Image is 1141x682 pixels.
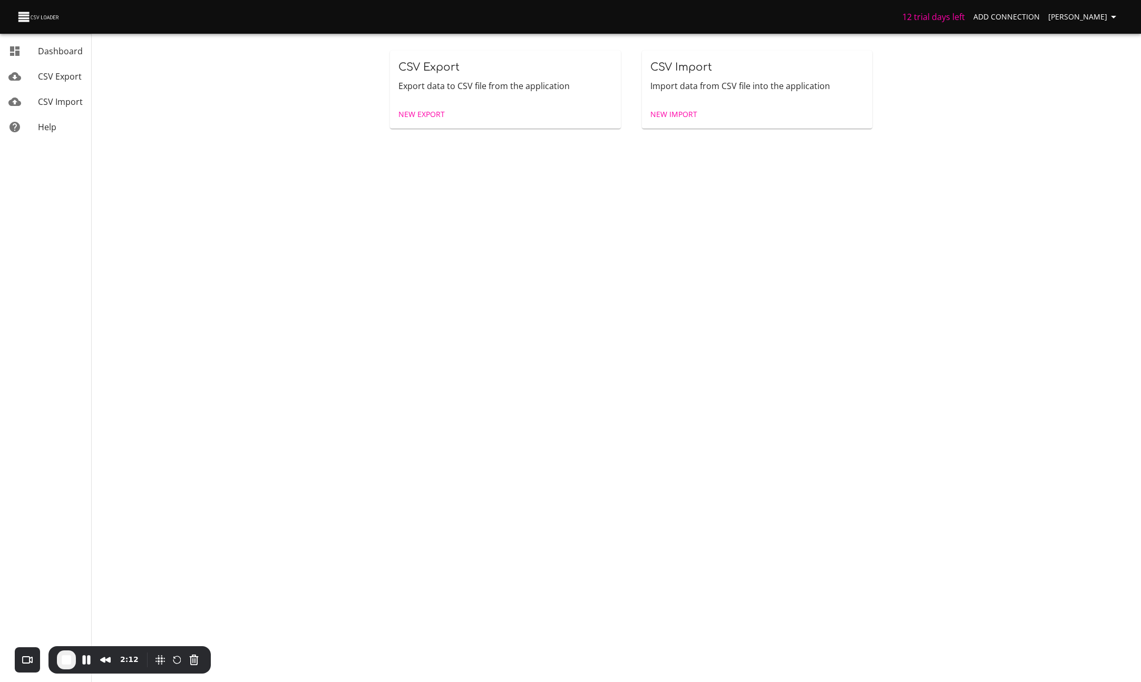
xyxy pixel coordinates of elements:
[394,105,449,124] a: New Export
[398,80,612,92] p: Export data to CSV file from the application
[1044,7,1124,27] button: [PERSON_NAME]
[650,80,864,92] p: Import data from CSV file into the application
[650,61,712,73] span: CSV Import
[646,105,701,124] a: New Import
[17,9,61,24] img: CSV Loader
[38,121,56,133] span: Help
[38,96,83,108] span: CSV Import
[38,71,82,82] span: CSV Export
[1048,11,1120,24] span: [PERSON_NAME]
[398,61,460,73] span: CSV Export
[398,108,445,121] span: New Export
[902,9,965,24] h6: 12 trial days left
[973,11,1040,24] span: Add Connection
[969,7,1044,27] a: Add Connection
[650,108,697,121] span: New Import
[38,45,83,57] span: Dashboard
